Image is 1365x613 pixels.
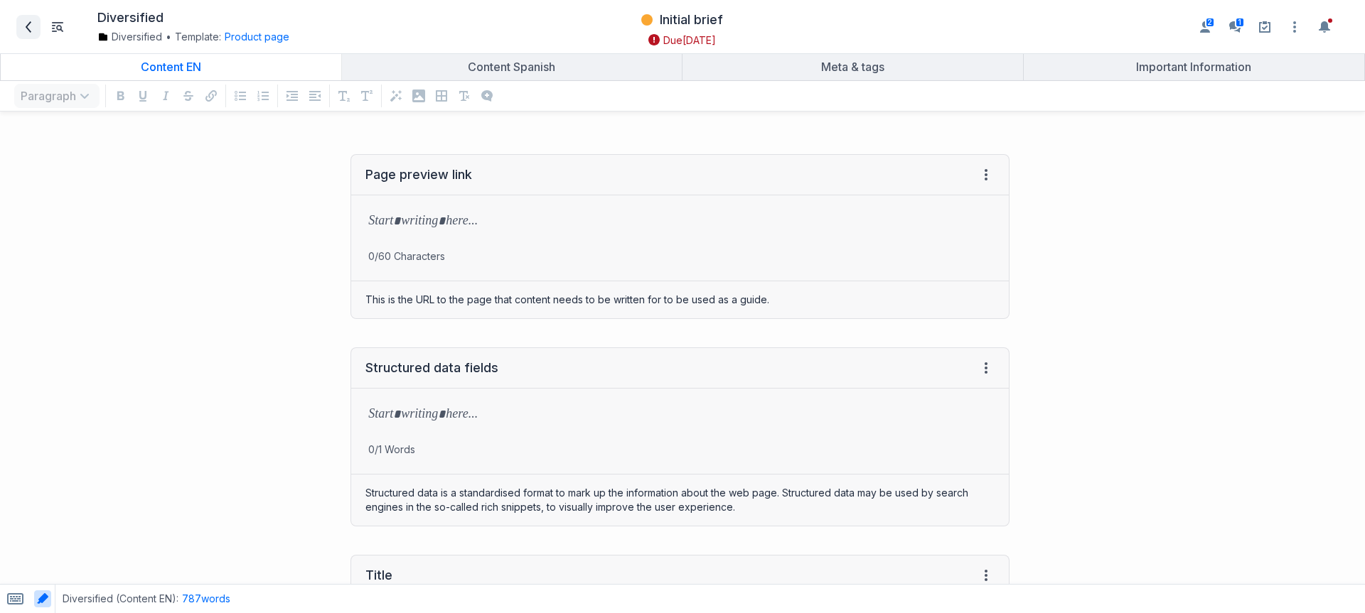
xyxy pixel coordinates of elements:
div: Template: [97,30,451,44]
div: This is the URL to the page that content needs to be written for to be used as a guide. [351,281,1009,318]
button: Toggle Item List [46,16,69,38]
span: Due [663,34,716,46]
a: Meta & tags [682,53,1023,80]
span: Diversified (Content EN) : [63,592,178,606]
div: Structured data fields [365,359,498,376]
div: Paragraph [11,81,102,111]
span: 787 words [182,592,230,604]
span: Toggle AI highlighting in content [31,585,55,613]
button: Product page [225,30,289,44]
span: Field menu [978,359,995,376]
button: Toggle the notification sidebar [1313,16,1336,38]
span: • [166,30,171,44]
div: Product page [221,30,289,44]
div: Initial briefDue[DATE] [465,7,899,46]
span: 1 [1235,17,1245,28]
span: [DATE] [682,33,716,48]
div: Page preview link [365,166,472,183]
a: Content EN [1,53,341,80]
div: Title [365,567,392,584]
a: Diversified [97,30,162,44]
a: Setup guide [1253,16,1276,38]
button: Initial brief [639,7,725,33]
h3: Initial brief [660,11,723,28]
span: Field menu [978,567,995,584]
p: 0/1 Words [351,443,1009,457]
h1: Diversified [97,10,164,26]
div: Content Spanish [348,60,677,74]
div: Structured data is a standardised format to mark up the information about the web page. Structure... [351,474,1009,526]
button: Due[DATE] [648,33,716,48]
p: 0/60 Characters [351,249,1009,264]
button: Toggle AI highlighting in content [34,590,51,607]
button: Enable the assignees sidebar [1194,16,1216,38]
div: Content EN [6,60,336,74]
button: 787words [182,592,230,606]
a: Back [16,15,41,39]
button: Enable the commenting sidebar [1224,16,1246,38]
a: Content Spanish [342,53,682,80]
div: Meta & tags [688,60,1017,74]
div: Important Information [1029,60,1359,74]
a: Important Information [1024,53,1365,80]
span: 2 [1205,17,1215,28]
span: Field menu [978,166,995,183]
